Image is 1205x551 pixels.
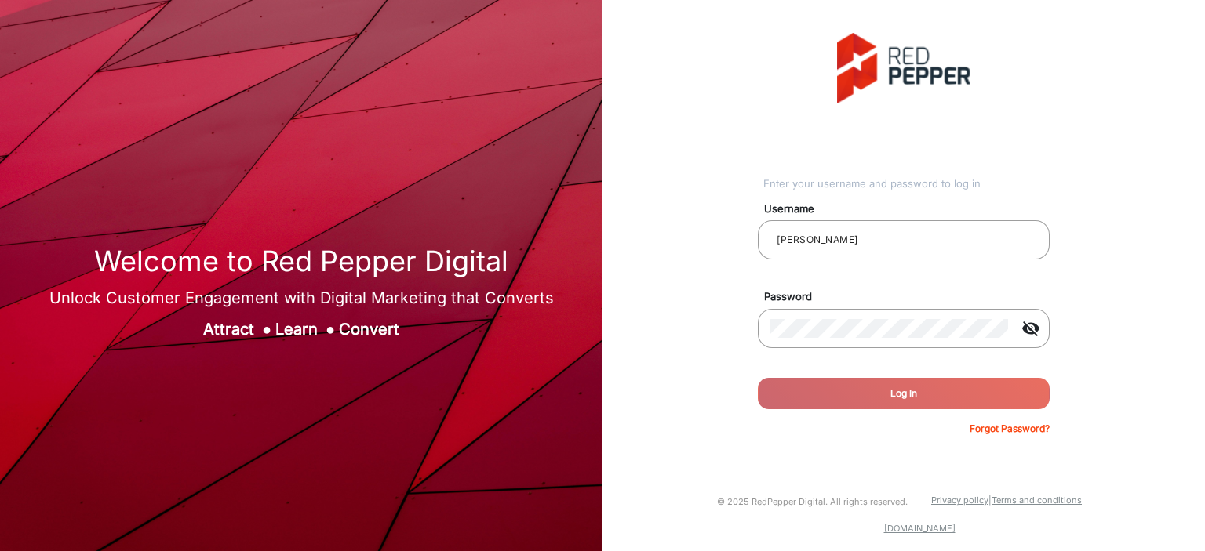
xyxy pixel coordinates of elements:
button: Log In [758,378,1050,409]
a: [DOMAIN_NAME] [884,523,956,534]
div: Enter your username and password to log in [763,176,1050,192]
h1: Welcome to Red Pepper Digital [49,245,554,278]
img: vmg-logo [837,33,970,103]
a: | [988,495,992,506]
div: Attract Learn Convert [49,317,554,341]
a: Privacy policy [931,495,988,506]
input: Your username [770,230,1037,249]
small: © 2025 RedPepper Digital. All rights reserved. [717,496,908,507]
span: ● [326,320,335,339]
mat-label: Password [752,289,1068,305]
span: ● [262,320,271,339]
mat-icon: visibility_off [1012,319,1050,338]
div: Unlock Customer Engagement with Digital Marketing that Converts [49,286,554,310]
mat-label: Username [752,201,1068,217]
a: Terms and conditions [992,495,1082,506]
p: Forgot Password? [970,422,1050,436]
